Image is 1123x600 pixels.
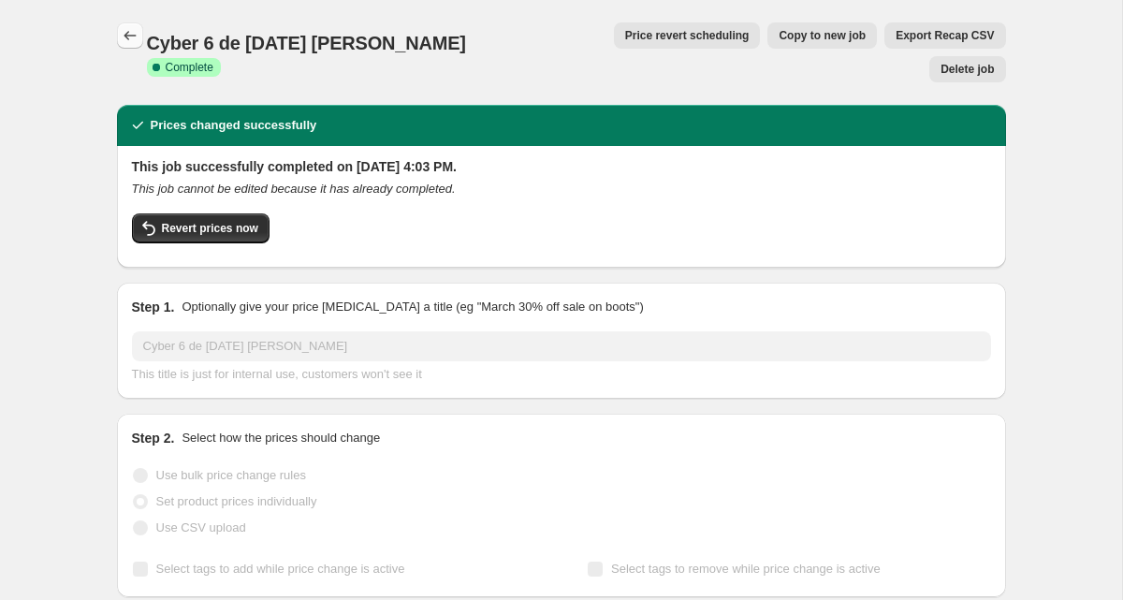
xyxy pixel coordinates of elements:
[779,28,866,43] span: Copy to new job
[941,62,994,77] span: Delete job
[166,60,213,75] span: Complete
[929,56,1005,82] button: Delete job
[182,298,643,316] p: Optionally give your price [MEDICAL_DATA] a title (eg "March 30% off sale on boots")
[156,494,317,508] span: Set product prices individually
[147,33,466,53] span: Cyber 6 de [DATE] [PERSON_NAME]
[884,22,1005,49] button: Export Recap CSV
[132,298,175,316] h2: Step 1.
[611,562,881,576] span: Select tags to remove while price change is active
[162,221,258,236] span: Revert prices now
[117,22,143,49] button: Price change jobs
[132,367,422,381] span: This title is just for internal use, customers won't see it
[896,28,994,43] span: Export Recap CSV
[132,331,991,361] input: 30% off holiday sale
[132,182,456,196] i: This job cannot be edited because it has already completed.
[182,429,380,447] p: Select how the prices should change
[132,157,991,176] h2: This job successfully completed on [DATE] 4:03 PM.
[151,116,317,135] h2: Prices changed successfully
[767,22,877,49] button: Copy to new job
[625,28,750,43] span: Price revert scheduling
[156,562,405,576] span: Select tags to add while price change is active
[156,468,306,482] span: Use bulk price change rules
[132,213,270,243] button: Revert prices now
[614,22,761,49] button: Price revert scheduling
[132,429,175,447] h2: Step 2.
[156,520,246,534] span: Use CSV upload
